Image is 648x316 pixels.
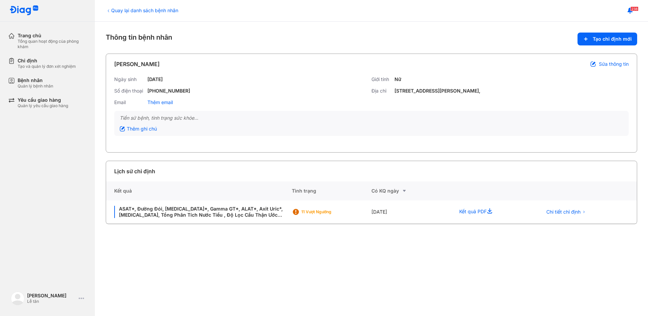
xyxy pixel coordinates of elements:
div: Thông tin bệnh nhân [106,33,637,45]
div: [PERSON_NAME] [114,60,160,68]
div: Nữ [394,76,401,82]
div: Quay lại danh sách bệnh nhân [106,7,178,14]
button: Tạo chỉ định mới [578,33,637,45]
div: Địa chỉ [371,88,392,94]
div: Quản lý yêu cầu giao hàng [18,103,68,108]
div: Kết quả [106,181,292,200]
div: Tình trạng [292,181,371,200]
div: Lịch sử chỉ định [114,167,155,175]
div: ASAT*, Đường Đói, [MEDICAL_DATA]*, Gamma GT*, ALAT*, Axit Uric*, [MEDICAL_DATA], Tổng Phân Tích N... [114,206,284,218]
div: [DATE] [147,76,163,82]
span: Chi tiết chỉ định [546,209,581,215]
div: Thêm ghi chú [120,126,157,132]
div: [STREET_ADDRESS][PERSON_NAME], [394,88,480,94]
span: 238 [630,6,639,11]
div: Bệnh nhân [18,77,53,83]
div: Email [114,99,145,105]
div: Trang chủ [18,33,87,39]
div: Yêu cầu giao hàng [18,97,68,103]
button: Chi tiết chỉ định [542,207,590,217]
div: [PHONE_NUMBER] [147,88,190,94]
div: Quản lý bệnh nhân [18,83,53,89]
div: [PERSON_NAME] [27,293,76,299]
div: Giới tính [371,76,392,82]
img: logo [11,292,24,305]
div: Thêm email [147,99,173,105]
div: Số điện thoại [114,88,145,94]
div: Ngày sinh [114,76,145,82]
div: Lễ tân [27,299,76,304]
div: 11 Vượt ngưỡng [301,209,356,215]
div: Tiền sử bệnh, tình trạng sức khỏe... [120,115,623,121]
span: Tạo chỉ định mới [593,36,632,42]
img: logo [9,5,39,16]
div: Có KQ ngày [371,187,451,195]
div: Chỉ định [18,58,76,64]
div: Kết quả PDF [451,200,534,224]
div: [DATE] [371,200,451,224]
div: Tổng quan hoạt động của phòng khám [18,39,87,50]
div: Tạo và quản lý đơn xét nghiệm [18,64,76,69]
span: Sửa thông tin [599,61,629,67]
